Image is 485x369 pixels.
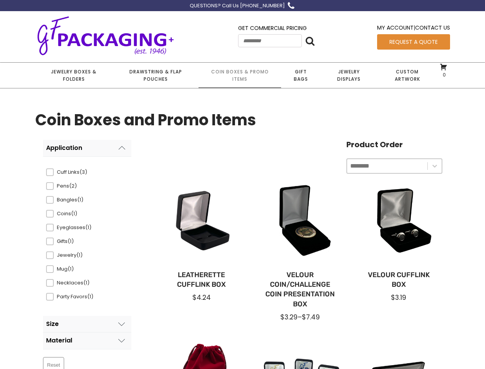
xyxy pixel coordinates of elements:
a: Gift Bags [281,63,321,88]
span: Cuff Links [54,168,93,176]
a: Velour Coin/Challenge Coin Presentation Box [263,270,337,309]
div: $3.19 [362,293,436,302]
div: | [377,23,450,34]
div: $4.24 [165,293,239,302]
a: My Account [377,24,414,32]
span: (1) [71,210,77,217]
div: Pens(2) [46,182,93,190]
span: Bangles [54,196,93,204]
span: Coins [54,210,93,218]
div: Mug(1) [46,265,93,273]
img: GF Packaging + - Established 1946 [35,15,176,57]
button: Toggle List [428,159,442,173]
span: (1) [87,293,93,300]
a: Custom Artwork [377,63,437,88]
div: Cuff Links(3) [46,168,93,176]
a: Drawstring & Flap Pouches [113,63,199,88]
h4: Product Order [346,140,442,149]
span: (1) [83,279,89,286]
a: Coin Boxes & Promo Items [199,63,281,88]
span: Gifts [54,238,93,245]
div: Application [46,145,82,151]
div: QUESTIONS? Call Us [PHONE_NUMBER] [190,2,285,10]
span: Necklaces [54,279,93,287]
div: Material [46,337,72,344]
span: (1) [77,196,83,203]
a: 0 [440,63,447,78]
span: (1) [68,265,74,273]
button: Material [43,332,131,349]
a: Leatherette Cufflink Box [165,270,239,289]
span: (3) [79,168,87,176]
span: $7.49 [302,312,320,322]
a: Velour Cufflink Box [362,270,436,289]
button: Application [43,140,131,156]
span: Mug [54,265,93,273]
span: 0 [441,71,446,78]
a: Jewelry Displays [321,63,377,88]
a: Contact Us [415,24,450,32]
span: $3.29 [280,312,298,322]
span: (1) [76,251,83,259]
div: Size [46,321,59,327]
div: Eyeglasses(1) [46,224,93,231]
a: Get Commercial Pricing [238,24,307,32]
span: (1) [68,238,74,245]
div: Bangles(1) [46,196,93,204]
div: Necklaces(1) [46,279,93,287]
h1: Coin Boxes and Promo Items [35,108,256,132]
span: Party Favors [54,293,93,301]
span: Eyeglasses [54,224,93,231]
div: Coins(1) [46,210,93,218]
a: Jewelry Boxes & Folders [35,63,113,88]
span: (2) [69,182,77,189]
a: Request a Quote [377,34,450,50]
div: Gifts(1) [46,238,93,245]
span: Jewelry [54,251,93,259]
span: Pens [54,182,93,190]
div: – [263,312,337,322]
span: (1) [85,224,91,231]
div: Party Favors(1) [46,293,93,301]
button: Size [43,316,131,332]
div: Jewelry(1) [46,251,93,259]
